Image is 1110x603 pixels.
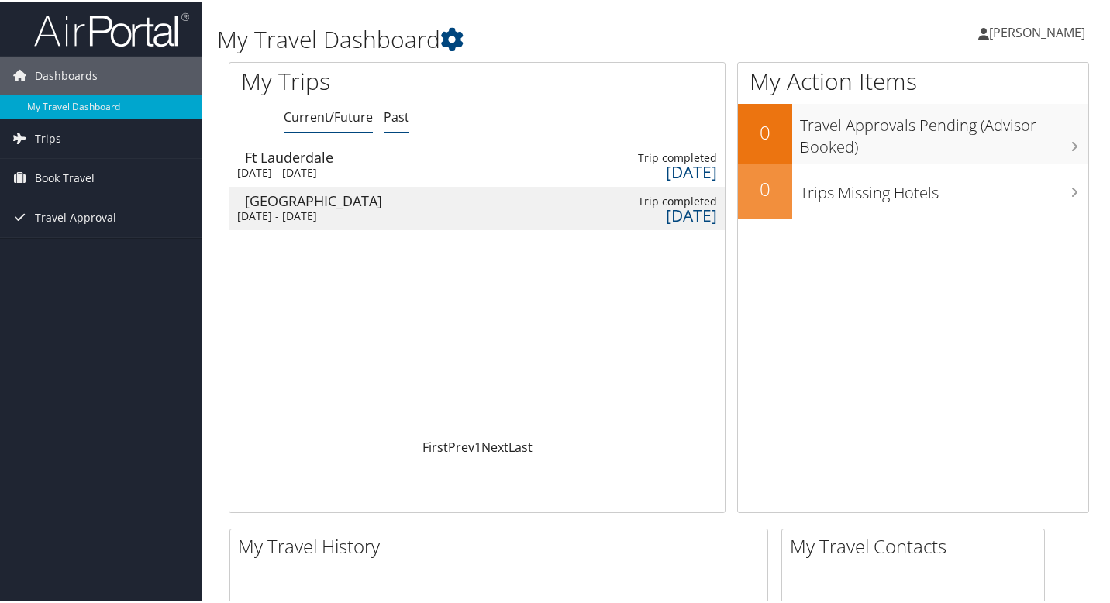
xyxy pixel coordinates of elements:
h2: 0 [738,118,792,144]
span: Dashboards [35,55,98,94]
h2: My Travel Contacts [790,532,1044,558]
div: [DATE] [625,164,717,177]
h2: 0 [738,174,792,201]
h1: My Action Items [738,64,1088,96]
span: Travel Approval [35,197,116,236]
span: [PERSON_NAME] [989,22,1085,40]
a: Past [384,107,409,124]
div: [DATE] - [DATE] [237,208,394,222]
div: Trip completed [625,193,717,207]
h1: My Trips [241,64,507,96]
div: Ft Lauderdale [245,149,402,163]
div: [DATE] - [DATE] [237,164,394,178]
a: Last [508,437,533,454]
a: 0Travel Approvals Pending (Advisor Booked) [738,102,1088,162]
a: Prev [448,437,474,454]
a: 1 [474,437,481,454]
a: Current/Future [284,107,373,124]
div: Trip completed [625,150,717,164]
h2: My Travel History [238,532,767,558]
a: [PERSON_NAME] [978,8,1101,54]
span: Trips [35,118,61,157]
div: [GEOGRAPHIC_DATA] [245,192,402,206]
h3: Trips Missing Hotels [800,173,1088,202]
a: Next [481,437,508,454]
a: First [422,437,448,454]
div: [DATE] [625,207,717,221]
img: airportal-logo.png [34,10,189,47]
span: Book Travel [35,157,95,196]
h3: Travel Approvals Pending (Advisor Booked) [800,105,1088,157]
h1: My Travel Dashboard [217,22,806,54]
a: 0Trips Missing Hotels [738,163,1088,217]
